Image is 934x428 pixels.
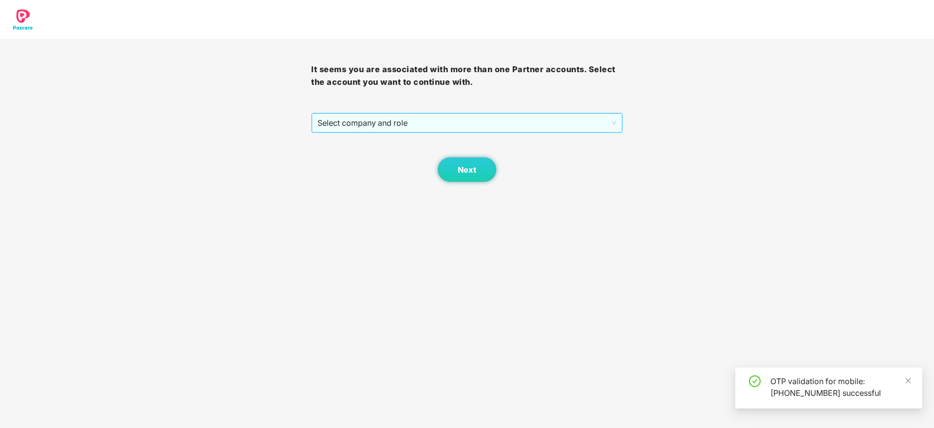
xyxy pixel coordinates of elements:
span: Next [458,165,476,175]
span: Select company and role [318,114,616,132]
button: Next [438,157,496,182]
span: check-circle [749,375,761,387]
span: close [905,377,912,384]
div: OTP validation for mobile: [PHONE_NUMBER] successful [770,375,911,399]
h3: It seems you are associated with more than one Partner accounts. Select the account you want to c... [311,63,622,88]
